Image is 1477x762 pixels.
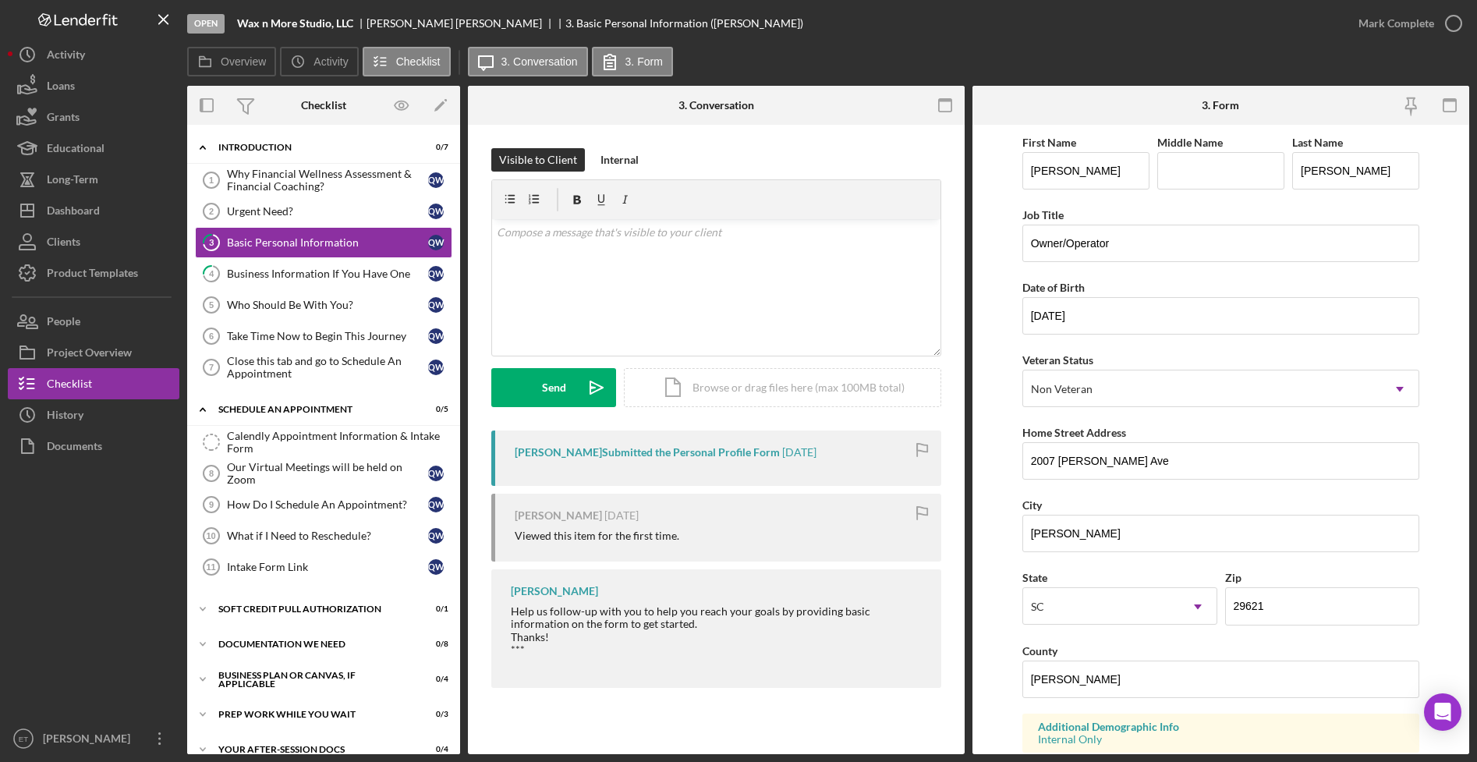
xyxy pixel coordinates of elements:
[1157,136,1223,149] label: Middle Name
[47,399,83,434] div: History
[1038,733,1404,746] div: Internal Only
[420,143,448,152] div: 0 / 7
[8,133,179,164] a: Educational
[515,446,780,459] div: [PERSON_NAME] Submitted the Personal Profile Form
[678,99,754,112] div: 3. Conversation
[47,226,80,261] div: Clients
[604,509,639,522] time: 2025-09-15 21:08
[1292,136,1343,149] label: Last Name
[420,405,448,414] div: 0 / 5
[1022,426,1126,439] label: Home Street Address
[227,355,428,380] div: Close this tab and go to Schedule An Appointment
[1022,136,1076,149] label: First Name
[367,17,555,30] div: [PERSON_NAME] [PERSON_NAME]
[195,196,452,227] a: 2Urgent Need?QW
[237,17,353,30] b: Wax n More Studio, LLC
[8,368,179,399] button: Checklist
[209,300,214,310] tspan: 5
[227,530,428,542] div: What if I Need to Reschedule?
[515,509,602,522] div: [PERSON_NAME]
[8,257,179,289] button: Product Templates
[1202,99,1239,112] div: 3. Form
[1031,383,1093,395] div: Non Veteran
[187,14,225,34] div: Open
[195,352,452,383] a: 7Close this tab and go to Schedule An AppointmentQW
[227,430,452,455] div: Calendly Appointment Information & Intake Form
[195,289,452,321] a: 5Who Should Be With You?QW
[195,489,452,520] a: 9How Do I Schedule An Appointment?QW
[396,55,441,68] label: Checklist
[8,101,179,133] a: Grants
[218,604,409,614] div: Soft Credit Pull Authorization
[468,47,588,76] button: 3. Conversation
[195,427,452,458] a: Calendly Appointment Information & Intake Form
[195,227,452,258] a: 3Basic Personal InformationQW
[8,723,179,754] button: ET[PERSON_NAME]
[1358,8,1434,39] div: Mark Complete
[209,237,214,247] tspan: 3
[206,562,215,572] tspan: 11
[428,360,444,375] div: Q W
[218,405,409,414] div: Schedule An Appointment
[19,735,28,743] text: ET
[420,710,448,719] div: 0 / 3
[227,299,428,311] div: Who Should Be With You?
[209,363,214,372] tspan: 7
[1022,498,1042,512] label: City
[218,745,409,754] div: Your After-Session Docs
[227,205,428,218] div: Urgent Need?
[8,226,179,257] a: Clients
[565,17,803,30] div: 3. Basic Personal Information ([PERSON_NAME])
[1031,601,1044,613] div: SC
[209,500,214,509] tspan: 9
[206,531,215,540] tspan: 10
[428,466,444,481] div: Q W
[428,559,444,575] div: Q W
[39,723,140,758] div: [PERSON_NAME]
[209,207,214,216] tspan: 2
[218,143,409,152] div: Introduction
[1343,8,1469,39] button: Mark Complete
[195,321,452,352] a: 6Take Time Now to Begin This JourneyQW
[420,604,448,614] div: 0 / 1
[209,268,214,278] tspan: 4
[227,461,428,486] div: Our Virtual Meetings will be held on Zoom
[782,446,816,459] time: 2025-09-15 21:09
[428,528,444,544] div: Q W
[195,165,452,196] a: 1Why Financial Wellness Assessment & Financial Coaching?QW
[625,55,663,68] label: 3. Form
[8,306,179,337] a: People
[428,204,444,219] div: Q W
[491,148,585,172] button: Visible to Client
[227,268,428,280] div: Business Information If You Have One
[515,530,679,542] div: Viewed this item for the first time.
[1225,571,1241,584] label: Zip
[501,55,578,68] label: 3. Conversation
[313,55,348,68] label: Activity
[218,710,409,719] div: Prep Work While You Wait
[1022,644,1057,657] label: County
[8,164,179,195] button: Long-Term
[227,168,428,193] div: Why Financial Wellness Assessment & Financial Coaching?
[8,431,179,462] a: Documents
[8,399,179,431] button: History
[8,195,179,226] button: Dashboard
[195,458,452,489] a: 8Our Virtual Meetings will be held on ZoomQW
[428,172,444,188] div: Q W
[47,337,132,372] div: Project Overview
[218,671,409,689] div: Business Plan or Canvas, if applicable
[428,235,444,250] div: Q W
[428,328,444,344] div: Q W
[47,39,85,74] div: Activity
[187,47,276,76] button: Overview
[8,337,179,368] button: Project Overview
[420,745,448,754] div: 0 / 4
[221,55,266,68] label: Overview
[47,164,98,199] div: Long-Term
